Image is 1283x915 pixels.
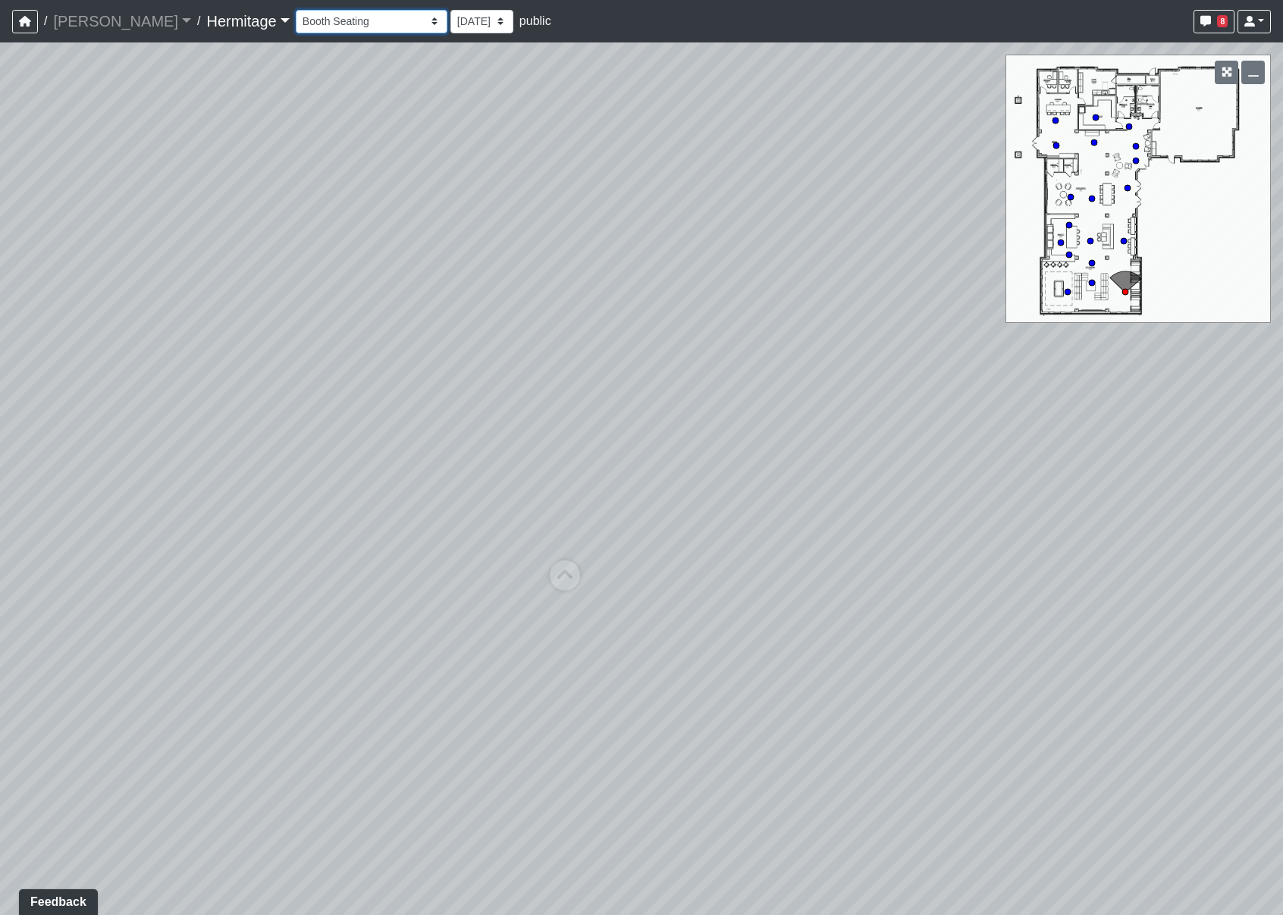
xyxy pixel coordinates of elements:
span: / [38,6,53,36]
a: [PERSON_NAME] [53,6,191,36]
span: / [191,6,206,36]
iframe: Ybug feedback widget [11,885,101,915]
a: Hermitage [206,6,289,36]
button: 8 [1194,10,1234,33]
span: public [519,14,551,27]
span: 8 [1217,15,1228,27]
